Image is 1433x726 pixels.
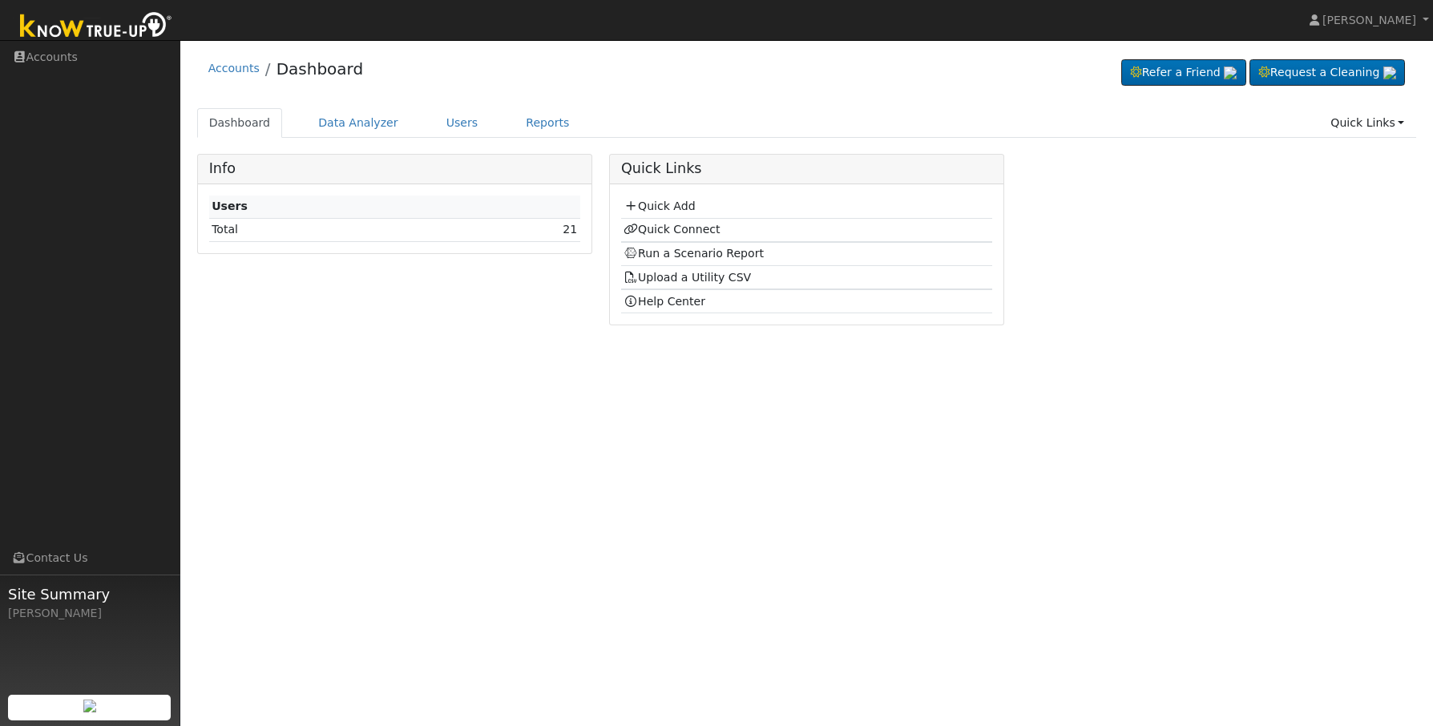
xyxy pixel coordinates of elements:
a: Accounts [208,62,260,75]
img: retrieve [83,700,96,712]
a: Refer a Friend [1121,59,1246,87]
a: Data Analyzer [306,108,410,138]
img: Know True-Up [12,9,180,45]
a: Reports [514,108,581,138]
img: retrieve [1224,67,1237,79]
a: Dashboard [277,59,364,79]
span: Site Summary [8,583,172,605]
div: [PERSON_NAME] [8,605,172,622]
a: Users [434,108,490,138]
a: Quick Links [1318,108,1416,138]
a: Request a Cleaning [1249,59,1405,87]
a: Dashboard [197,108,283,138]
img: retrieve [1383,67,1396,79]
span: [PERSON_NAME] [1322,14,1416,26]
